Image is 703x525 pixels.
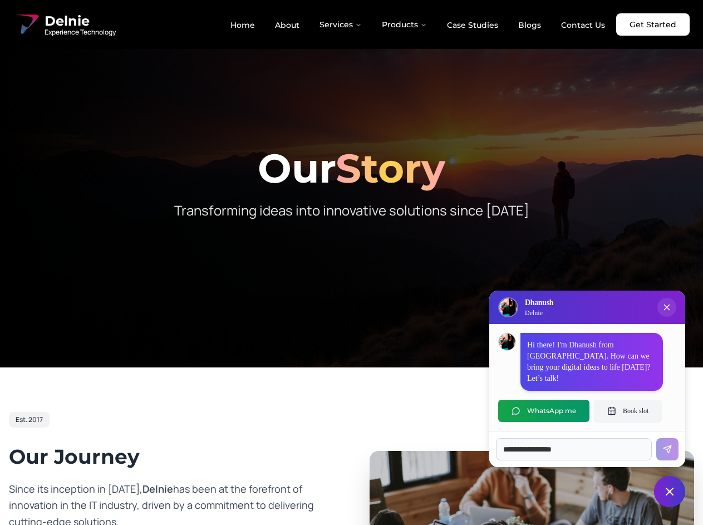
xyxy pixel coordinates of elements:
a: About [266,16,308,35]
button: Close chat popup [657,298,676,317]
img: Delnie Logo [13,11,40,38]
a: Home [222,16,264,35]
img: Dhanush [499,333,515,350]
h3: Dhanush [525,297,553,308]
span: Est. 2017 [16,415,43,424]
h1: Our [9,148,694,188]
button: Services [311,13,371,36]
span: Delnie [45,12,116,30]
button: Book slot [594,400,662,422]
a: Get Started [616,13,690,36]
a: Contact Us [552,16,614,35]
h2: Our Journey [9,445,334,468]
nav: Main [222,13,614,36]
a: Blogs [509,16,550,35]
a: Delnie Logo Full [13,11,116,38]
span: Delnie [142,482,173,495]
button: Products [373,13,436,36]
p: Delnie [525,308,553,317]
img: Delnie Logo [499,298,517,316]
button: WhatsApp me [498,400,589,422]
span: Story [336,144,445,193]
a: Case Studies [438,16,507,35]
p: Transforming ideas into innovative solutions since [DATE] [138,202,566,219]
span: Experience Technology [45,28,116,37]
button: Close chat [654,476,685,507]
p: Hi there! I'm Dhanush from [GEOGRAPHIC_DATA]. How can we bring your digital ideas to life [DATE]?... [527,340,656,384]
